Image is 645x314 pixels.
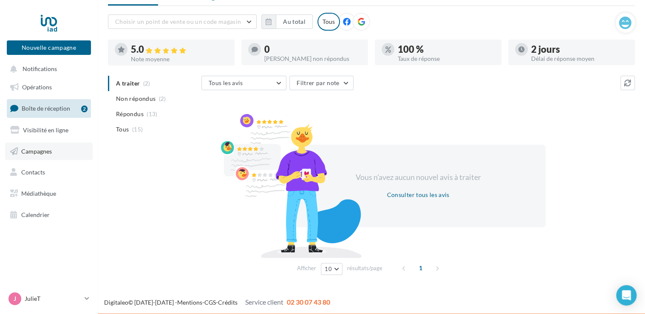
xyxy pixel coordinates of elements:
[345,172,491,183] div: Vous n'avez aucun nouvel avis à traiter
[116,125,129,134] span: Tous
[261,14,313,29] button: Au total
[264,45,361,54] div: 0
[398,45,495,54] div: 100 %
[264,56,361,62] div: [PERSON_NAME] non répondus
[132,126,143,133] span: (15)
[21,147,52,154] span: Campagnes
[398,56,495,62] div: Taux de réponse
[81,106,88,112] div: 2
[204,299,216,306] a: CGS
[5,121,93,139] a: Visibilité en ligne
[23,126,68,134] span: Visibilité en ligne
[177,299,202,306] a: Mentions
[347,264,382,272] span: résultats/page
[201,76,286,90] button: Tous les avis
[23,66,57,73] span: Notifications
[5,206,93,224] a: Calendrier
[5,163,93,181] a: Contacts
[131,45,228,54] div: 5.0
[22,105,70,112] span: Boîte de réception
[7,291,91,307] a: J JulieT
[104,299,330,306] span: © [DATE]-[DATE] - - -
[321,263,342,275] button: 10
[22,83,52,91] span: Opérations
[209,79,243,86] span: Tous les avis
[289,76,354,90] button: Filtrer par note
[7,40,91,55] button: Nouvelle campagne
[325,265,332,272] span: 10
[245,298,283,306] span: Service client
[616,285,637,305] div: Open Intercom Messenger
[5,78,93,96] a: Opérations
[317,13,340,31] div: Tous
[25,294,81,303] p: JulieT
[104,299,128,306] a: Digitaleo
[147,111,157,117] span: (13)
[287,298,330,306] span: 02 30 07 43 80
[414,261,427,275] span: 1
[276,14,313,29] button: Au total
[159,95,166,102] span: (2)
[21,168,45,176] span: Contacts
[383,190,453,200] button: Consulter tous les avis
[116,110,144,118] span: Répondus
[115,18,241,25] span: Choisir un point de vente ou un code magasin
[21,211,50,218] span: Calendrier
[5,143,93,160] a: Campagnes
[218,299,238,306] a: Crédits
[131,56,228,62] div: Note moyenne
[5,99,93,117] a: Boîte de réception2
[108,14,257,29] button: Choisir un point de vente ou un code magasin
[5,185,93,203] a: Médiathèque
[297,264,316,272] span: Afficher
[531,45,628,54] div: 2 jours
[531,56,628,62] div: Délai de réponse moyen
[21,190,56,197] span: Médiathèque
[116,94,156,103] span: Non répondus
[14,294,16,303] span: J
